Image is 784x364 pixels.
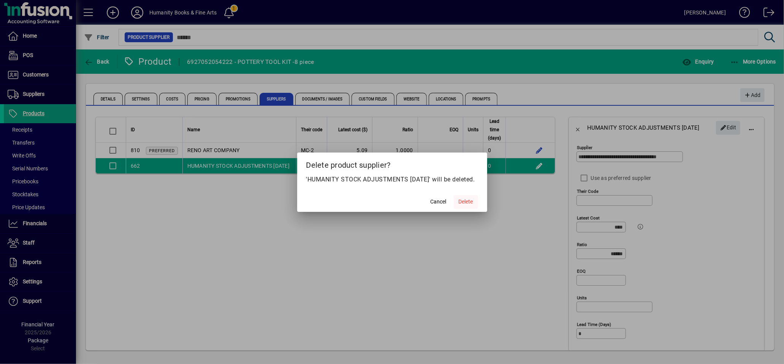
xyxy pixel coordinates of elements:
[426,195,451,209] button: Cancel
[454,195,478,209] button: Delete
[306,175,478,184] p: 'HUMANITY STOCK ADJUSTMENTS [DATE]' will be deleted.
[459,198,473,206] span: Delete
[431,198,447,206] span: Cancel
[297,153,487,175] h2: Delete product supplier?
